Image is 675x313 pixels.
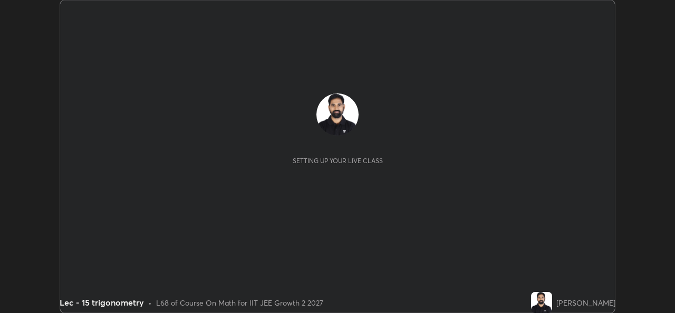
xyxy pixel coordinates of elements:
img: 04b9fe4193d640e3920203b3c5aed7f4.jpg [316,93,359,136]
div: L68 of Course On Math for IIT JEE Growth 2 2027 [156,297,323,308]
div: • [148,297,152,308]
div: Setting up your live class [293,157,383,165]
div: Lec - 15 trigonometry [60,296,144,309]
img: 04b9fe4193d640e3920203b3c5aed7f4.jpg [531,292,552,313]
div: [PERSON_NAME] [556,297,615,308]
